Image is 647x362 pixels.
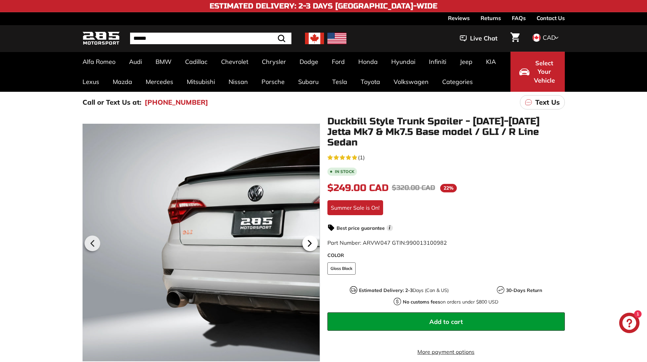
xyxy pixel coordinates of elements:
a: 5.0 rating (1 votes) [327,153,565,161]
a: Audi [122,52,149,72]
a: KIA [479,52,503,72]
p: on orders under $800 USD [403,298,498,306]
b: In stock [335,170,354,174]
a: Lexus [76,72,106,92]
p: Days (Can & US) [359,287,449,294]
a: Cart [506,27,524,50]
span: Select Your Vehicle [533,59,556,85]
p: Text Us [535,97,560,107]
a: Categories [435,72,480,92]
span: (1) [358,153,365,161]
a: Porsche [255,72,291,92]
a: Tesla [325,72,354,92]
inbox-online-store-chat: Shopify online store chat [617,313,642,335]
a: [PHONE_NUMBER] [145,97,208,107]
h4: Estimated Delivery: 2-3 Days [GEOGRAPHIC_DATA]-Wide [210,2,437,10]
a: Alfa Romeo [76,52,122,72]
a: Infiniti [422,52,453,72]
a: Chevrolet [214,52,255,72]
a: Volkswagen [387,72,435,92]
a: Honda [352,52,384,72]
a: Subaru [291,72,325,92]
strong: Best price guarantee [337,225,385,231]
a: Hyundai [384,52,422,72]
strong: 30-Days Return [506,287,542,293]
span: Add to cart [429,318,463,326]
a: BMW [149,52,178,72]
a: Cadillac [178,52,214,72]
button: Live Chat [451,30,506,47]
a: Chrysler [255,52,293,72]
input: Search [130,33,291,44]
span: Part Number: ARVW047 GTIN: [327,239,447,246]
a: Returns [481,12,501,24]
span: CAD [543,34,556,41]
h1: Duckbill Style Trunk Spoiler - [DATE]-[DATE] Jetta Mk7 & Mk7.5 Base model / GLI / R Line Sedan [327,116,565,148]
span: $249.00 CAD [327,182,389,194]
img: Logo_285_Motorsport_areodynamics_components [83,31,120,47]
a: Reviews [448,12,470,24]
a: Dodge [293,52,325,72]
strong: No customs fees [403,299,440,305]
a: Mercedes [139,72,180,92]
a: Nissan [222,72,255,92]
span: $320.00 CAD [392,184,435,192]
a: Toyota [354,72,387,92]
a: Contact Us [537,12,565,24]
button: Add to cart [327,312,565,331]
div: Summer Sale is On! [327,200,383,215]
span: 22% [440,184,457,192]
a: Ford [325,52,352,72]
a: Text Us [520,95,565,109]
button: Select Your Vehicle [510,52,565,92]
span: i [387,225,393,231]
span: Live Chat [470,34,498,43]
a: More payment options [327,348,565,356]
a: Mitsubishi [180,72,222,92]
a: Jeep [453,52,479,72]
a: Mazda [106,72,139,92]
span: 990013100982 [406,239,447,246]
a: FAQs [512,12,526,24]
strong: Estimated Delivery: 2-3 [359,287,413,293]
label: COLOR [327,252,565,259]
p: Call or Text Us at: [83,97,141,107]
